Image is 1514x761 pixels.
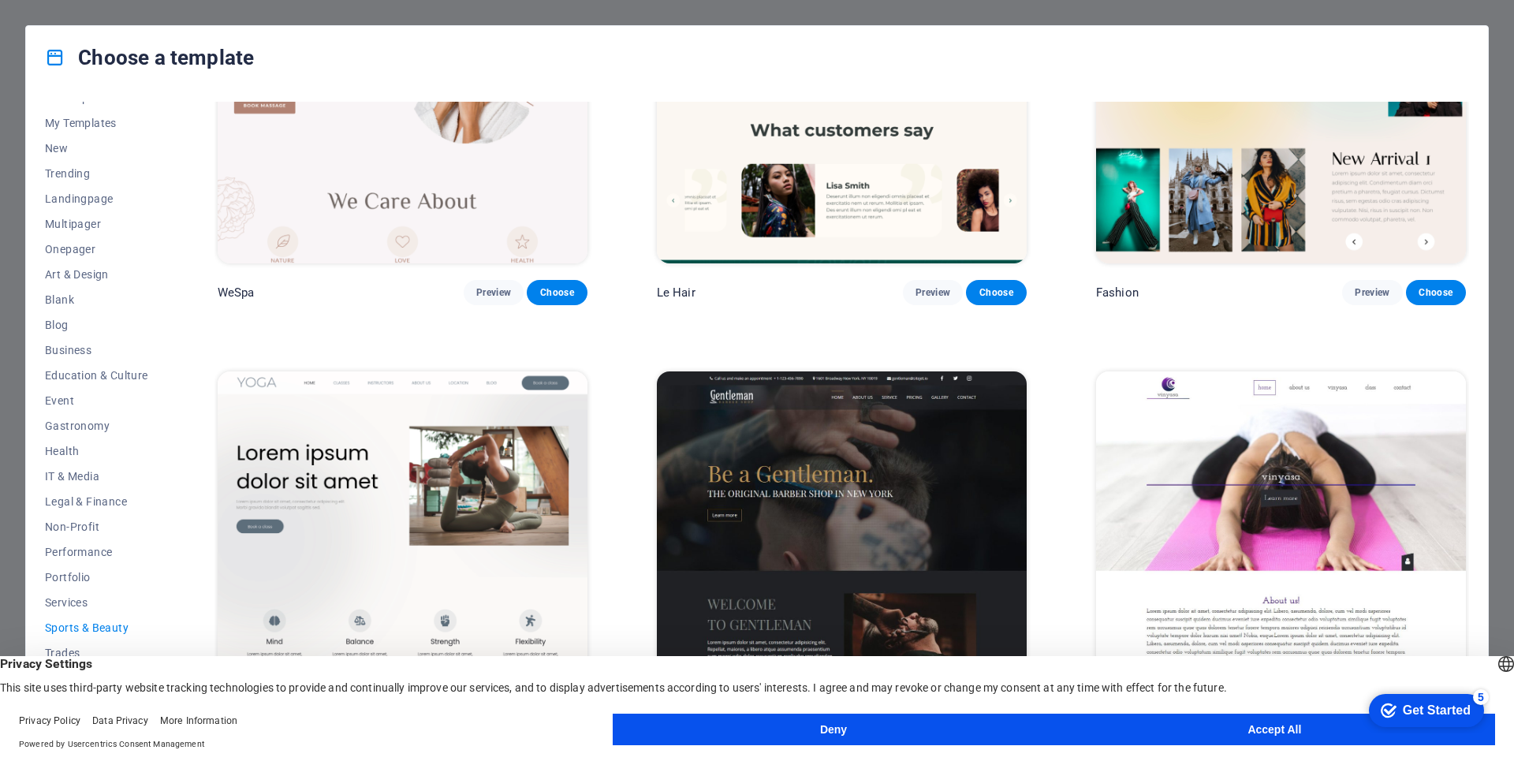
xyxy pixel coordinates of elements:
span: Trades [45,647,148,659]
span: Preview [476,286,511,299]
button: New [45,136,148,161]
span: Art & Design [45,268,148,281]
button: Education & Culture [45,363,148,388]
div: 5 [116,3,132,19]
img: Gentleman [657,371,1027,712]
button: Business [45,338,148,363]
span: Health [45,445,148,457]
button: Trending [45,161,148,186]
button: IT & Media [45,464,148,489]
span: Non-Profit [45,520,148,533]
span: Choose [979,286,1013,299]
img: Vinyasa [1096,371,1466,712]
p: WeSpa [218,285,255,300]
span: Performance [45,546,148,558]
button: Preview [903,280,963,305]
button: Sports & Beauty [45,615,148,640]
button: Health [45,438,148,464]
span: Legal & Finance [45,495,148,508]
h4: Choose a template [45,45,254,70]
button: Choose [1406,280,1466,305]
span: Onepager [45,243,148,256]
button: Blog [45,312,148,338]
button: Landingpage [45,186,148,211]
button: Preview [1342,280,1402,305]
button: Gastronomy [45,413,148,438]
p: Fashion [1096,285,1139,300]
button: Non-Profit [45,514,148,539]
span: Trending [45,167,148,180]
span: IT & Media [45,470,148,483]
button: Trades [45,640,148,666]
button: Performance [45,539,148,565]
button: Preview [464,280,524,305]
span: Services [45,596,148,609]
button: Onepager [45,237,148,262]
button: Portfolio [45,565,148,590]
span: Education & Culture [45,369,148,382]
button: Art & Design [45,262,148,287]
span: Sports & Beauty [45,621,148,634]
span: Event [45,394,148,407]
p: Le Hair [657,285,695,300]
span: Blog [45,319,148,331]
span: Choose [1419,286,1453,299]
button: Blank [45,287,148,312]
span: Preview [915,286,950,299]
button: Choose [527,280,587,305]
div: Get Started [46,17,114,32]
span: Preview [1355,286,1389,299]
span: My Templates [45,117,148,129]
button: Legal & Finance [45,489,148,514]
button: Choose [966,280,1026,305]
button: Multipager [45,211,148,237]
div: Get Started 5 items remaining, 0% complete [12,8,127,41]
button: My Templates [45,110,148,136]
span: Multipager [45,218,148,230]
button: Services [45,590,148,615]
span: Landingpage [45,192,148,205]
span: Portfolio [45,571,148,584]
span: Business [45,344,148,356]
button: Event [45,388,148,413]
span: Gastronomy [45,420,148,432]
span: New [45,142,148,155]
span: Blank [45,293,148,306]
span: Choose [539,286,574,299]
img: Yoga [218,371,587,712]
